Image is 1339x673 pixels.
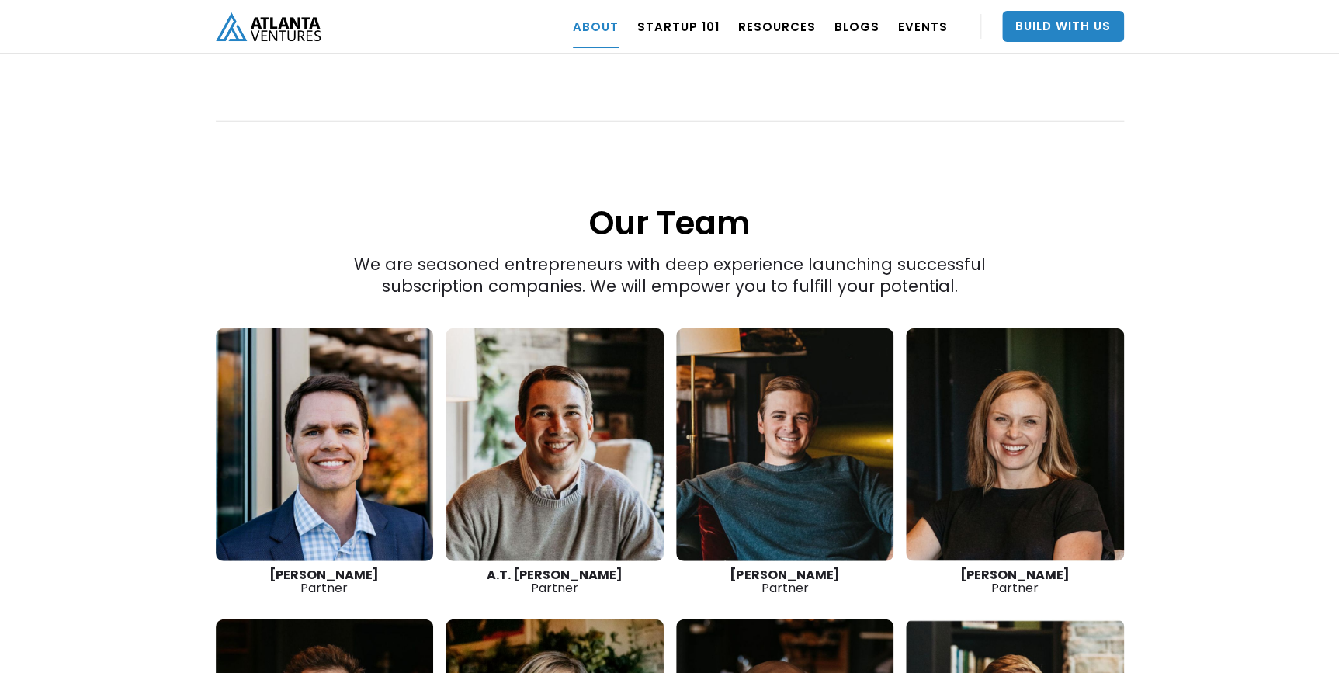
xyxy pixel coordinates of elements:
h1: Our Team [216,123,1124,245]
div: Partner [676,568,894,595]
div: Partner [906,568,1124,595]
div: Partner [216,568,434,595]
strong: [PERSON_NAME] [269,566,379,584]
a: Startup 101 [637,5,720,48]
strong: [PERSON_NAME] [730,566,839,584]
strong: [PERSON_NAME] [960,566,1070,584]
a: BLOGS [834,5,879,48]
a: Build With Us [1002,11,1124,42]
strong: A.T. [PERSON_NAME] [487,566,623,584]
a: ABOUT [573,5,619,48]
a: EVENTS [898,5,948,48]
div: Partner [446,568,664,595]
a: RESOURCES [738,5,816,48]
